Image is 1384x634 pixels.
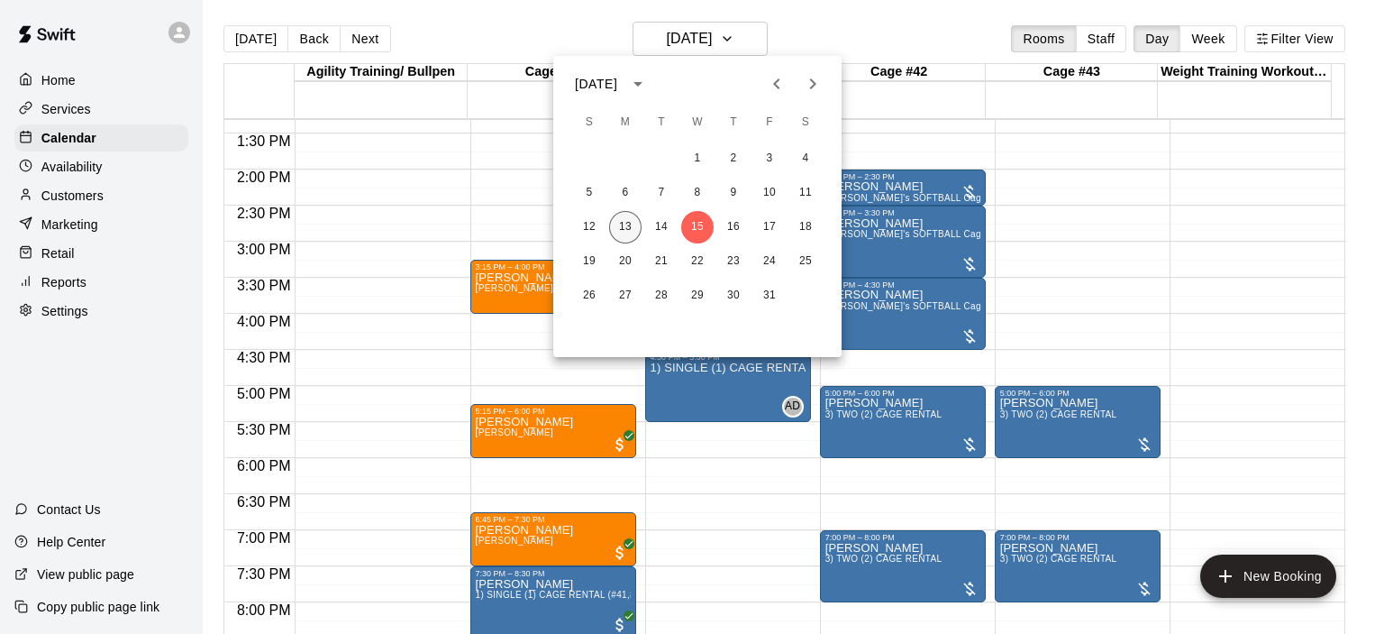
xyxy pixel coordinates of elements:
button: 10 [753,177,786,209]
span: Saturday [789,105,822,141]
button: 9 [717,177,750,209]
button: 1 [681,142,714,175]
button: 24 [753,245,786,278]
button: 15 [681,211,714,243]
button: 27 [609,280,642,312]
span: Friday [753,105,786,141]
span: Monday [609,105,642,141]
button: 20 [609,245,642,278]
button: Next month [795,66,831,102]
span: Thursday [717,105,750,141]
button: 18 [789,211,822,243]
button: 6 [609,177,642,209]
button: Previous month [759,66,795,102]
button: 14 [645,211,678,243]
button: 21 [645,245,678,278]
button: 30 [717,280,750,312]
button: 2 [717,142,750,175]
button: 11 [789,177,822,209]
button: 25 [789,245,822,278]
button: 29 [681,280,714,312]
button: 23 [717,245,750,278]
button: 12 [573,211,605,243]
button: 22 [681,245,714,278]
button: 4 [789,142,822,175]
button: 19 [573,245,605,278]
button: 8 [681,177,714,209]
div: [DATE] [575,75,617,94]
button: 5 [573,177,605,209]
span: Tuesday [645,105,678,141]
button: 13 [609,211,642,243]
button: 26 [573,280,605,312]
span: Sunday [573,105,605,141]
button: 31 [753,280,786,312]
button: calendar view is open, switch to year view [623,69,653,99]
button: 28 [645,280,678,312]
button: 17 [753,211,786,243]
button: 3 [753,142,786,175]
button: 7 [645,177,678,209]
button: 16 [717,211,750,243]
span: Wednesday [681,105,714,141]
